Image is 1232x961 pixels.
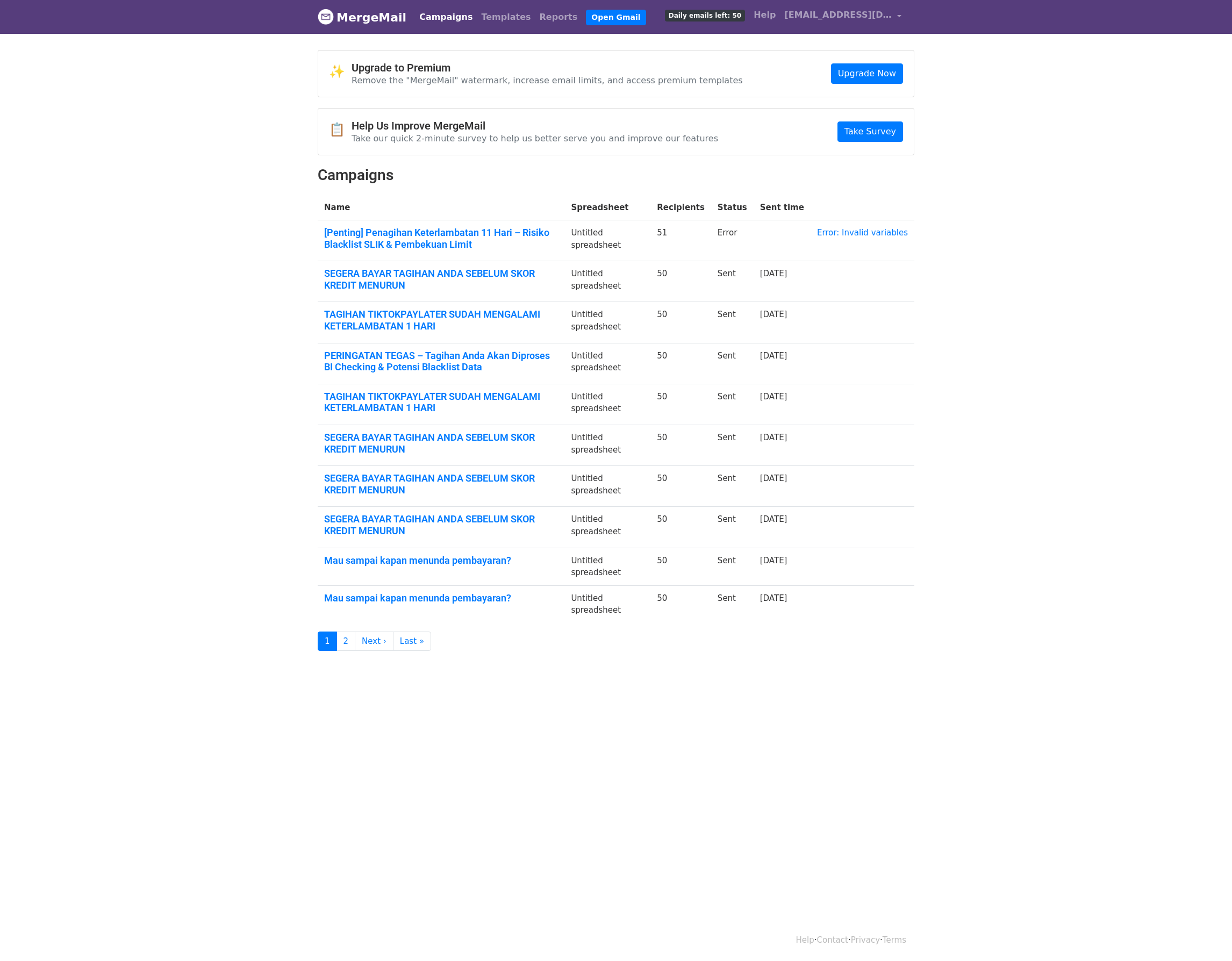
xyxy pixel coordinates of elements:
td: 51 [650,220,711,261]
a: [DATE] [760,433,787,442]
a: Take Survey [837,121,903,142]
h2: Campaigns [318,166,914,184]
a: TAGIHAN TIKTOKPAYLATER SUDAH MENGALAMI KETERLAMBATAN 1 HARI [324,391,558,414]
a: Help [796,935,814,945]
td: Untitled spreadsheet [564,343,650,384]
a: [DATE] [760,474,787,483]
p: Take our quick 2-minute survey to help us better serve you and improve our features [352,133,718,144]
td: 50 [650,384,711,425]
a: Next › [355,632,393,651]
a: Mau sampai kapan menunda pembayaran? [324,555,558,566]
a: [EMAIL_ADDRESS][DOMAIN_NAME] [780,4,906,30]
a: PERINGATAN TEGAS – Tagihan Anda Akan Diproses BI Checking & Potensi Blacklist Data [324,350,558,373]
a: Open Gmail [586,10,646,25]
td: Sent [711,384,754,425]
p: Remove the "MergeMail" watermark, increase email limits, and access premium templates [352,75,743,86]
a: [DATE] [760,593,787,603]
a: Privacy [851,935,880,945]
img: MergeMail logo [318,9,334,25]
td: Untitled spreadsheet [564,585,650,623]
a: Mau sampai kapan menunda pembayaran? [324,592,558,604]
td: Sent [711,261,754,302]
td: 50 [650,548,711,585]
td: Sent [711,507,754,548]
td: Error [711,220,754,261]
a: Upgrade Now [831,63,903,84]
th: Spreadsheet [564,195,650,220]
td: 50 [650,507,711,548]
a: Campaigns [415,6,477,28]
a: Daily emails left: 50 [661,4,749,26]
td: 50 [650,261,711,302]
a: Error: Invalid variables [817,228,908,238]
th: Sent time [754,195,811,220]
td: Sent [711,343,754,384]
a: [DATE] [760,310,787,319]
td: Untitled spreadsheet [564,466,650,507]
a: SEGERA BAYAR TAGIHAN ANDA SEBELUM SKOR KREDIT MENURUN [324,432,558,455]
span: 📋 [329,122,352,138]
a: Reports [535,6,582,28]
span: [EMAIL_ADDRESS][DOMAIN_NAME] [784,9,892,21]
a: 2 [336,632,356,651]
td: 50 [650,425,711,466]
a: Contact [817,935,848,945]
a: [Penting] Penagihan Keterlambatan 11 Hari – Risiko Blacklist SLIK & Pembekuan Limit [324,227,558,250]
a: Templates [477,6,535,28]
th: Recipients [650,195,711,220]
span: Daily emails left: 50 [665,10,745,21]
h4: Upgrade to Premium [352,61,743,74]
a: MergeMail [318,6,406,28]
td: Sent [711,466,754,507]
a: TAGIHAN TIKTOKPAYLATER SUDAH MENGALAMI KETERLAMBATAN 1 HARI [324,309,558,332]
td: Untitled spreadsheet [564,384,650,425]
a: [DATE] [760,514,787,524]
td: Untitled spreadsheet [564,548,650,585]
a: [DATE] [760,392,787,401]
td: Sent [711,548,754,585]
a: Terms [883,935,906,945]
td: Untitled spreadsheet [564,507,650,548]
a: 1 [318,632,337,651]
h4: Help Us Improve MergeMail [352,119,718,132]
th: Name [318,195,564,220]
td: 50 [650,302,711,343]
a: Help [749,4,780,26]
td: Untitled spreadsheet [564,261,650,302]
td: 50 [650,466,711,507]
a: SEGERA BAYAR TAGIHAN ANDA SEBELUM SKOR KREDIT MENURUN [324,268,558,291]
td: Untitled spreadsheet [564,302,650,343]
span: ✨ [329,64,352,80]
td: 50 [650,585,711,623]
a: SEGERA BAYAR TAGIHAN ANDA SEBELUM SKOR KREDIT MENURUN [324,513,558,536]
a: Last » [393,632,431,651]
td: Sent [711,585,754,623]
th: Status [711,195,754,220]
a: SEGERA BAYAR TAGIHAN ANDA SEBELUM SKOR KREDIT MENURUN [324,472,558,496]
a: [DATE] [760,269,787,278]
td: Untitled spreadsheet [564,220,650,261]
td: Sent [711,425,754,466]
a: [DATE] [760,556,787,565]
a: [DATE] [760,351,787,361]
td: Untitled spreadsheet [564,425,650,466]
td: Sent [711,302,754,343]
td: 50 [650,343,711,384]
